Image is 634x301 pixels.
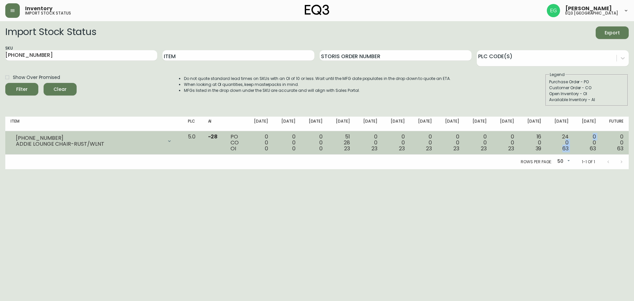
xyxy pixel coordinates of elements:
div: 51 28 [333,134,350,152]
div: 0 0 [497,134,514,152]
div: Purchase Order - PO [549,79,624,85]
th: [DATE] [273,117,301,131]
th: [DATE] [437,117,465,131]
th: [DATE] [574,117,601,131]
span: [PERSON_NAME] [565,6,612,11]
span: 23 [426,145,432,152]
th: Item [5,117,183,131]
img: logo [305,5,329,15]
th: [DATE] [465,117,492,131]
legend: Legend [549,72,565,78]
th: [DATE] [383,117,410,131]
th: Future [601,117,629,131]
h5: import stock status [25,11,71,15]
div: 50 [555,156,571,167]
span: 63 [562,145,569,152]
button: Export [596,26,629,39]
div: Customer Order - CO [549,85,624,91]
span: OI [230,145,236,152]
p: 1-1 of 1 [582,159,595,165]
th: [DATE] [246,117,273,131]
span: 0 [265,145,268,152]
div: ADDIE LOUNGE CHAIR-RUST/WLNT [16,141,163,147]
th: [DATE] [546,117,574,131]
div: 0 0 [388,134,405,152]
span: Show Over Promised [13,74,60,81]
td: 5.0 [183,131,203,155]
li: Do not quote standard lead times on SKUs with an OI of 10 or less. Wait until the MFG date popula... [184,76,451,82]
h2: Import Stock Status [5,26,96,39]
span: 63 [590,145,596,152]
li: MFGs listed in the drop down under the SKU are accurate and will align with Sales Portal. [184,88,451,94]
span: Clear [49,85,71,94]
div: Open Inventory - OI [549,91,624,97]
img: db11c1629862fe82d63d0774b1b54d2b [547,4,560,17]
li: When looking at OI quantities, keep masterpacks in mind. [184,82,451,88]
span: 23 [399,145,405,152]
div: 0 0 [306,134,323,152]
div: 0 0 [607,134,623,152]
th: [DATE] [355,117,383,131]
th: [DATE] [328,117,355,131]
span: -28 [208,133,218,140]
th: AI [203,117,226,131]
span: 23 [508,145,514,152]
div: 0 0 [251,134,268,152]
span: 0 [292,145,296,152]
th: [DATE] [519,117,547,131]
div: 0 0 [415,134,432,152]
button: Filter [5,83,38,95]
span: 63 [617,145,623,152]
button: Clear [44,83,77,95]
div: PO CO [230,134,241,152]
span: 39 [536,145,542,152]
th: [DATE] [301,117,328,131]
div: 0 0 [470,134,487,152]
div: 0 0 [361,134,377,152]
div: 0 0 [442,134,459,152]
span: 0 [319,145,323,152]
div: 0 0 [279,134,296,152]
div: [PHONE_NUMBER]ADDIE LOUNGE CHAIR-RUST/WLNT [11,134,177,148]
div: 16 0 [525,134,542,152]
th: PLC [183,117,203,131]
h5: eq3 [GEOGRAPHIC_DATA] [565,11,618,15]
span: 23 [371,145,377,152]
span: Inventory [25,6,53,11]
p: Rows per page: [521,159,552,165]
div: 24 0 [552,134,569,152]
div: Available Inventory - AI [549,97,624,103]
div: [PHONE_NUMBER] [16,135,163,141]
span: 23 [453,145,459,152]
div: 0 0 [579,134,596,152]
span: 23 [481,145,487,152]
th: [DATE] [410,117,438,131]
span: 23 [344,145,350,152]
th: [DATE] [492,117,519,131]
div: Filter [16,85,28,94]
span: Export [601,29,623,37]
